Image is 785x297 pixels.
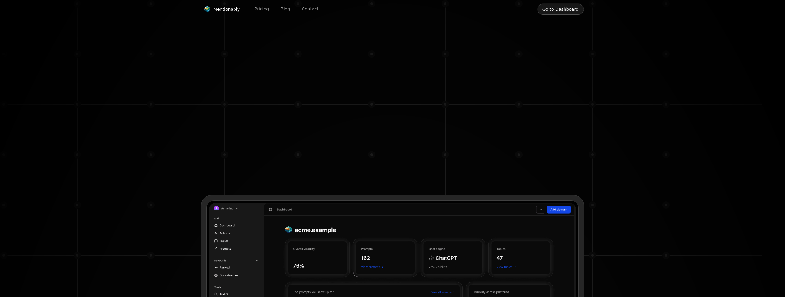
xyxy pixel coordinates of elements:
[297,4,323,14] a: Contact
[250,4,274,14] a: Pricing
[201,5,242,13] a: Mentionably
[213,6,240,12] span: Mentionably
[204,6,211,12] img: Mentionably logo
[537,3,584,15] button: Go to Dashboard
[276,4,295,14] a: Blog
